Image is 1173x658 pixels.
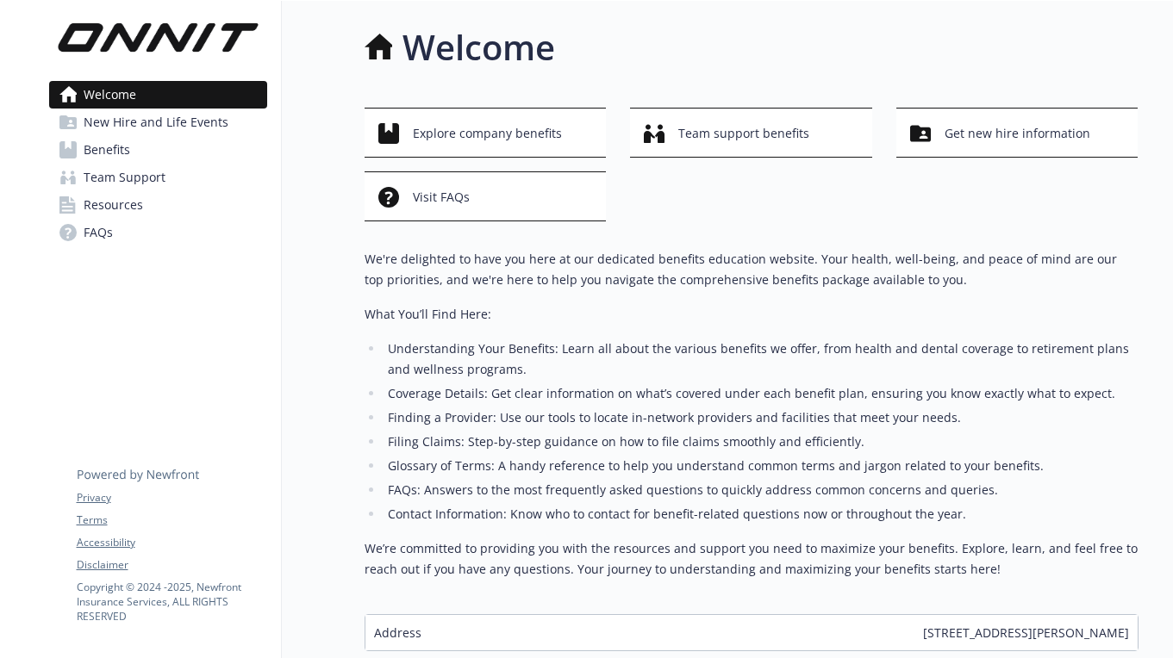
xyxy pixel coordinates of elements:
[384,338,1139,380] li: Understanding Your Benefits: Learn all about the various benefits we offer, from health and denta...
[84,81,136,109] span: Welcome
[84,191,143,219] span: Resources
[77,580,266,624] p: Copyright © 2024 - 2025 , Newfront Insurance Services, ALL RIGHTS RESERVED
[84,219,113,246] span: FAQs
[77,557,266,573] a: Disclaimer
[413,181,470,214] span: Visit FAQs
[384,407,1139,428] li: Finding a Provider: Use our tools to locate in-network providers and facilities that meet your ne...
[402,22,555,73] h1: Welcome
[49,191,267,219] a: Resources
[84,164,165,191] span: Team Support
[84,109,228,136] span: New Hire and Life Events
[384,480,1139,500] li: FAQs: Answers to the most frequently asked questions to quickly address common concerns and queries.
[49,219,267,246] a: FAQs
[365,249,1139,290] p: We're delighted to have you here at our dedicated benefits education website. Your health, well-b...
[923,624,1129,642] span: [STREET_ADDRESS][PERSON_NAME]
[49,136,267,164] a: Benefits
[678,117,809,150] span: Team support benefits
[374,624,421,642] span: Address
[84,136,130,164] span: Benefits
[384,431,1139,452] li: Filing Claims: Step-by-step guidance on how to file claims smoothly and efficiently.
[365,108,607,158] button: Explore company benefits
[384,504,1139,525] li: Contact Information: Know who to contact for benefit-related questions now or throughout the year.
[896,108,1139,158] button: Get new hire information
[77,512,266,528] a: Terms
[413,117,562,150] span: Explore company benefits
[49,164,267,191] a: Team Support
[365,304,1139,325] p: What You’ll Find Here:
[630,108,872,158] button: Team support benefits
[77,535,266,550] a: Accessibility
[365,538,1139,580] p: We’re committed to providing you with the resources and support you need to maximize your benefit...
[49,109,267,136] a: New Hire and Life Events
[365,171,607,221] button: Visit FAQs
[49,81,267,109] a: Welcome
[384,383,1139,404] li: Coverage Details: Get clear information on what’s covered under each benefit plan, ensuring you k...
[384,456,1139,476] li: Glossary of Terms: A handy reference to help you understand common terms and jargon related to yo...
[945,117,1090,150] span: Get new hire information
[77,490,266,506] a: Privacy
